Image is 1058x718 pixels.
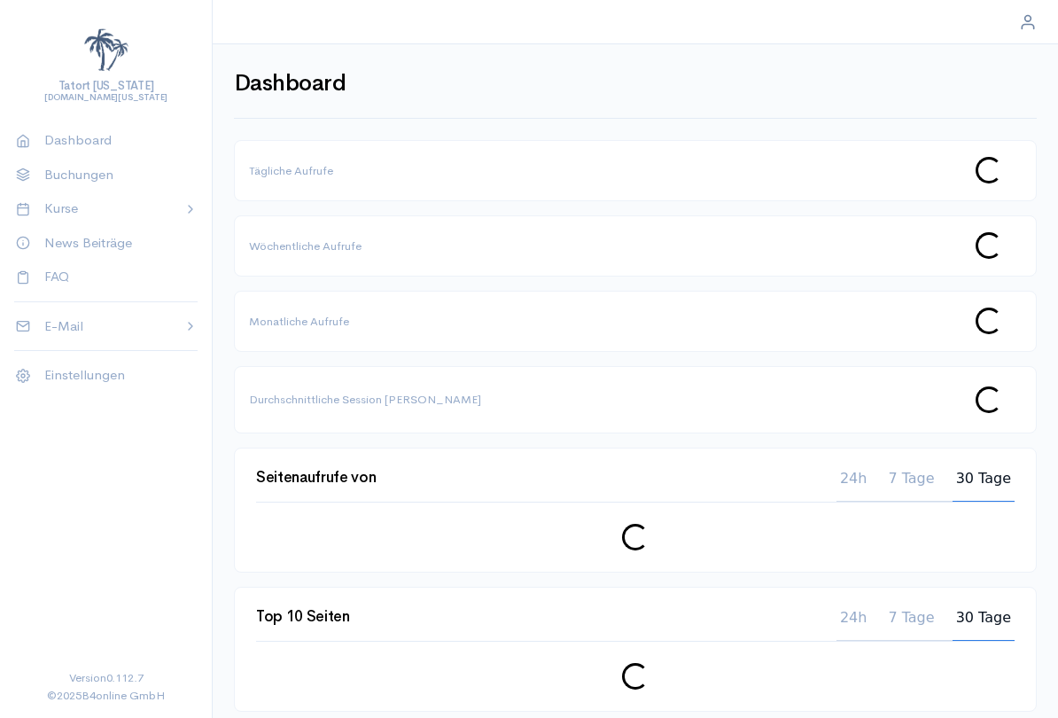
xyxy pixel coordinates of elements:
p: Kurse [44,199,169,219]
div: 7 Tage [884,470,937,501]
div: 30 Tage [953,470,1015,501]
span: Seitenaufrufe von [256,470,376,502]
h6: [DOMAIN_NAME][US_STATE] [44,92,167,102]
span: Top 10 Seiten [256,609,350,641]
h5: Tatort [US_STATE] [44,80,167,92]
div: 24h [836,609,871,640]
p: News Beiträge [44,233,183,254]
p: E-Mail [44,316,169,337]
h1: Dashboard [234,71,346,97]
div: 30 Tage [953,609,1015,640]
span: © 2025 B4online GmbH [47,687,165,705]
span: Wöchentliche Aufrufe [249,238,362,254]
img: Test [84,28,128,73]
span: Tägliche Aufrufe [249,163,333,178]
span: Monatliche Aufrufe [249,314,349,329]
p: FAQ [44,267,183,287]
p: Dashboard [44,130,183,151]
span: Version 0.112.7 [69,669,144,687]
p: Einstellungen [44,365,183,386]
p: Buchungen [44,165,183,185]
div: 24h [836,470,871,501]
div: 7 Tage [884,609,937,640]
span: Durchschnittliche Session [PERSON_NAME] [249,392,481,407]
